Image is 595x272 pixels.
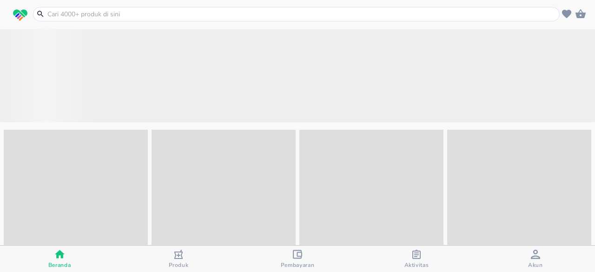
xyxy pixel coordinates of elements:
[357,246,476,272] button: Aktivitas
[169,261,189,269] span: Produk
[48,261,71,269] span: Beranda
[13,9,27,21] img: logo_swiperx_s.bd005f3b.svg
[404,261,429,269] span: Aktivitas
[119,246,238,272] button: Produk
[238,246,357,272] button: Pembayaran
[46,9,557,19] input: Cari 4000+ produk di sini
[476,246,595,272] button: Akun
[528,261,543,269] span: Akun
[281,261,315,269] span: Pembayaran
